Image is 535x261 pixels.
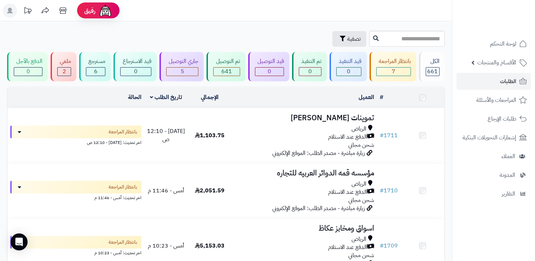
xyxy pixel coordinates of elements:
span: [DATE] - 12:10 ص [147,127,185,144]
a: تاريخ الطلب [150,93,182,101]
span: 6 [94,67,98,76]
span: رفيق [84,6,95,15]
span: الرياض [351,125,366,133]
span: 2,051.59 [195,186,225,195]
a: #1711 [380,131,398,140]
div: الدفع بالآجل [14,57,42,65]
span: العملاء [501,151,515,161]
span: الدفع عند الاستلام [328,133,367,141]
span: بانتظار المراجعة [109,184,137,191]
div: قيد الاسترجاع [120,57,151,65]
span: شحن مجاني [348,141,374,149]
div: اخر تحديث: أمس - 11:46 م [10,193,141,201]
span: طلبات الإرجاع [488,114,516,124]
a: العميل [359,93,374,101]
h3: تموينات [PERSON_NAME] [234,114,374,122]
a: لوحة التحكم [457,35,531,52]
span: 0 [27,67,30,76]
span: أمس - 11:46 م [148,186,184,195]
span: # [380,242,384,250]
span: 5 [181,67,184,76]
a: مسترجع 6 [78,52,112,81]
span: المراجعات والأسئلة [476,95,516,105]
img: logo-2.png [487,7,528,22]
div: 0 [299,68,321,76]
a: # [380,93,383,101]
span: الرياض [351,180,366,188]
span: بانتظار المراجعة [109,239,137,246]
a: الإجمالي [201,93,219,101]
h3: اسواق ومخابز عكاظ [234,224,374,232]
span: شحن مجاني [348,196,374,204]
span: تصفية [347,35,361,43]
a: طلبات الإرجاع [457,110,531,127]
span: إشعارات التحويلات البنكية [463,133,516,143]
div: Open Intercom Messenger [11,233,28,250]
div: 0 [121,68,151,76]
a: تم التنفيذ 0 [291,52,328,81]
span: زيارة مباشرة - مصدر الطلب: الموقع الإلكتروني [272,204,365,213]
span: 2 [63,67,66,76]
span: زيارة مباشرة - مصدر الطلب: الموقع الإلكتروني [272,149,365,157]
span: الأقسام والمنتجات [477,58,516,68]
a: الطلبات [457,73,531,90]
div: جاري التوصيل [166,57,198,65]
span: الطلبات [500,76,516,86]
span: 0 [347,67,350,76]
button: تصفية [332,31,366,47]
div: 7 [377,68,411,76]
span: 0 [134,67,138,76]
a: تحديثات المنصة [19,4,36,19]
div: 6 [86,68,105,76]
div: قيد التنفيذ [336,57,361,65]
a: العملاء [457,148,531,165]
a: قيد التوصيل 0 [247,52,291,81]
a: الدفع بالآجل 0 [6,52,49,81]
div: تم التوصيل [213,57,240,65]
span: 0 [268,67,271,76]
a: بانتظار المراجعة 7 [368,52,418,81]
a: قيد الاسترجاع 0 [112,52,158,81]
div: 0 [14,68,42,76]
a: ملغي 2 [49,52,78,81]
span: التقارير [502,189,515,199]
div: مسترجع [86,57,105,65]
span: الدفع عند الاستلام [328,243,367,251]
span: الرياض [351,235,366,243]
div: 0 [337,68,361,76]
a: #1710 [380,186,398,195]
span: 661 [427,67,438,76]
div: قيد التوصيل [255,57,284,65]
span: 7 [392,67,395,76]
h3: مؤسسه قمه الدوائر العربيه للتجاره [234,169,374,177]
div: 2 [58,68,71,76]
span: شحن مجاني [348,251,374,260]
span: بانتظار المراجعة [109,128,137,135]
img: ai-face.png [98,4,112,18]
div: بانتظار المراجعة [376,57,411,65]
a: قيد التنفيذ 0 [328,52,368,81]
span: أمس - 10:23 م [148,242,184,250]
a: المدونة [457,167,531,184]
div: 0 [255,68,284,76]
span: # [380,186,384,195]
a: #1709 [380,242,398,250]
a: إشعارات التحويلات البنكية [457,129,531,146]
span: 641 [221,67,232,76]
div: اخر تحديث: [DATE] - 12:10 ص [10,138,141,146]
a: الحالة [128,93,141,101]
a: جاري التوصيل 5 [158,52,205,81]
div: تم التنفيذ [299,57,321,65]
span: 5,153.03 [195,242,225,250]
a: المراجعات والأسئلة [457,92,531,109]
span: الدفع عند الاستلام [328,188,367,196]
span: 0 [308,67,312,76]
a: التقارير [457,185,531,202]
span: لوحة التحكم [490,39,516,49]
span: المدونة [500,170,515,180]
div: الكل [426,57,440,65]
span: # [380,131,384,140]
div: ملغي [57,57,71,65]
div: 641 [214,68,239,76]
div: اخر تحديث: أمس - 10:23 م [10,249,141,256]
